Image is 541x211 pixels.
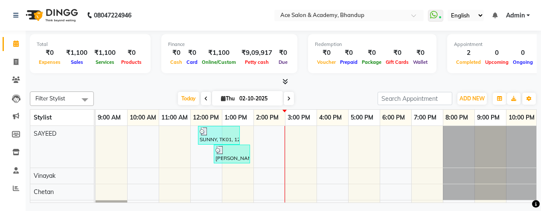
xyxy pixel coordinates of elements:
[315,59,338,65] span: Voucher
[184,48,200,58] div: ₹0
[511,59,535,65] span: Ongoing
[338,48,360,58] div: ₹0
[119,48,144,58] div: ₹0
[37,59,63,65] span: Expenses
[37,48,63,58] div: ₹0
[412,111,439,124] a: 7:00 PM
[384,48,411,58] div: ₹0
[483,48,511,58] div: 0
[222,111,249,124] a: 1:00 PM
[378,92,452,105] input: Search Appointment
[119,59,144,65] span: Products
[360,48,384,58] div: ₹0
[276,59,290,65] span: Due
[475,111,502,124] a: 9:00 PM
[168,59,184,65] span: Cash
[380,111,407,124] a: 6:00 PM
[315,41,430,48] div: Redemption
[219,95,237,102] span: Thu
[22,3,80,27] img: logo
[243,59,271,65] span: Petty cash
[159,111,190,124] a: 11:00 AM
[506,111,537,124] a: 10:00 PM
[34,188,54,196] span: Chetan
[506,11,525,20] span: Admin
[411,48,430,58] div: ₹0
[237,92,279,105] input: 2025-10-02
[215,146,249,162] div: [PERSON_NAME], TK02, 12:45 PM-01:55 PM, Men'S Hair Service - Haircut With Styling (₹300),Men'S Ha...
[199,127,239,143] div: SUNNY, TK01, 12:15 PM-01:35 PM, Men'S Hair Service - Haircut With Styling (₹300),Men'S Hair Servi...
[338,59,360,65] span: Prepaid
[178,92,199,105] span: Today
[35,95,65,102] span: Filter Stylist
[168,48,184,58] div: ₹0
[34,130,56,137] span: SAYEED
[200,59,238,65] span: Online/Custom
[184,59,200,65] span: Card
[285,111,312,124] a: 3:00 PM
[93,59,116,65] span: Services
[69,59,85,65] span: Sales
[200,48,238,58] div: ₹1,100
[360,59,384,65] span: Package
[483,59,511,65] span: Upcoming
[460,95,485,102] span: ADD NEW
[411,59,430,65] span: Wallet
[91,48,119,58] div: ₹1,100
[168,41,291,48] div: Finance
[238,48,276,58] div: ₹9,09,917
[96,111,123,124] a: 9:00 AM
[317,111,344,124] a: 4:00 PM
[443,111,470,124] a: 8:00 PM
[276,48,291,58] div: ₹0
[94,3,131,27] b: 08047224946
[454,48,483,58] div: 2
[349,111,375,124] a: 5:00 PM
[34,172,55,180] span: Vinayak
[34,114,52,121] span: Stylist
[128,111,158,124] a: 10:00 AM
[37,41,144,48] div: Total
[315,48,338,58] div: ₹0
[254,111,281,124] a: 2:00 PM
[63,48,91,58] div: ₹1,100
[384,59,411,65] span: Gift Cards
[191,111,221,124] a: 12:00 PM
[511,48,535,58] div: 0
[454,59,483,65] span: Completed
[457,93,487,105] button: ADD NEW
